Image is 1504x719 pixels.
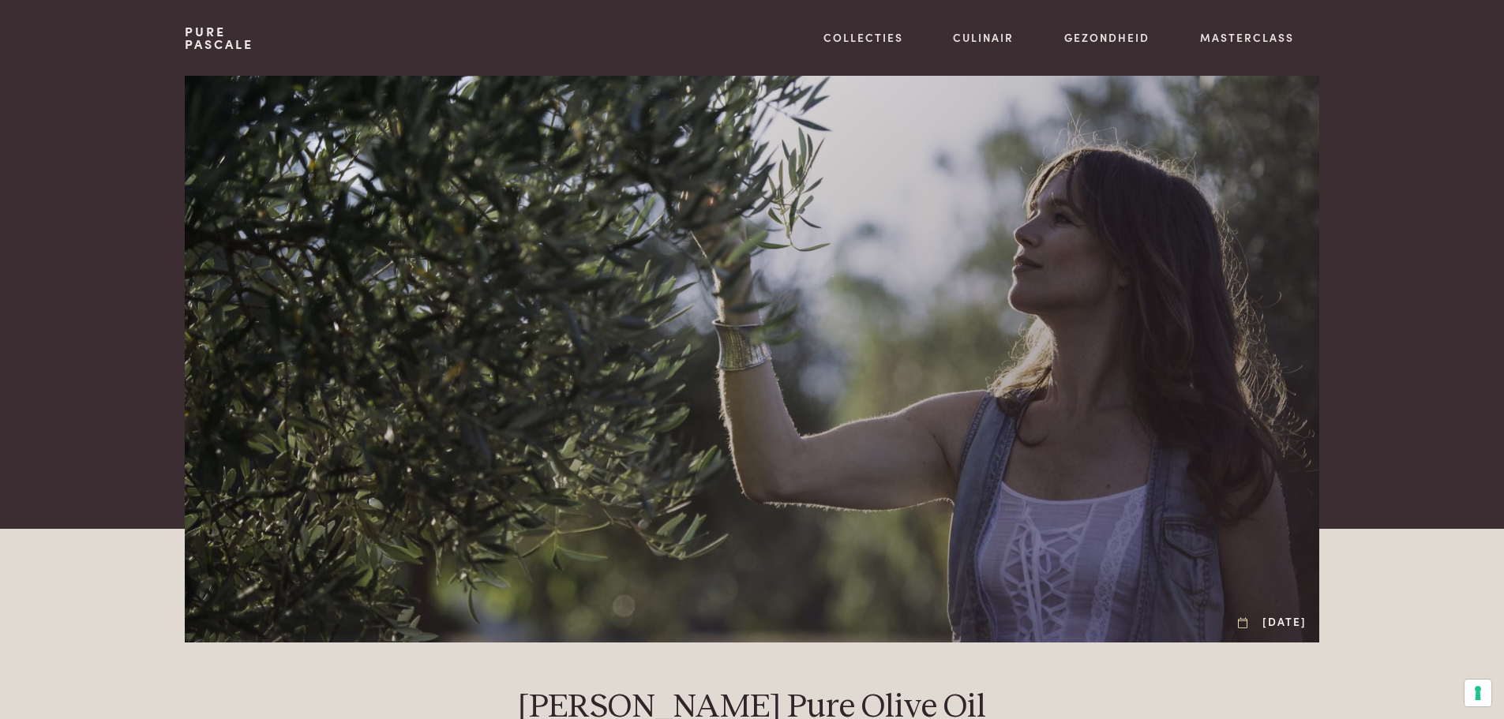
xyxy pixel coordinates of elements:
button: Uw voorkeuren voor toestemming voor trackingtechnologieën [1465,680,1491,706]
a: Masterclass [1200,29,1294,46]
a: Collecties [823,29,903,46]
a: Culinair [953,29,1014,46]
a: Gezondheid [1064,29,1150,46]
div: [DATE] [1238,613,1307,630]
a: PurePascale [185,25,253,51]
